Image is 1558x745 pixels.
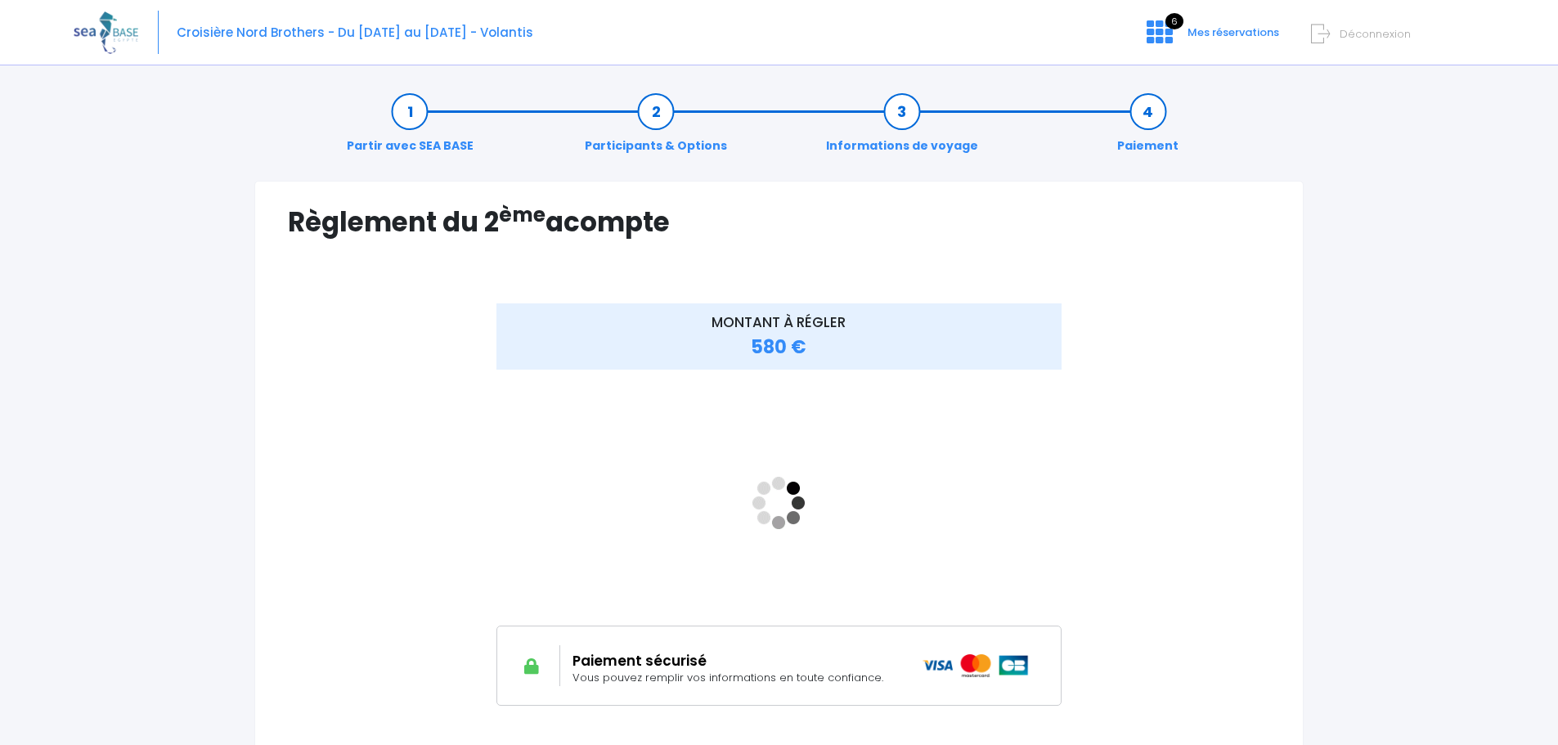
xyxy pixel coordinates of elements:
span: Déconnexion [1340,26,1411,42]
iframe: <!-- //required --> [496,380,1062,626]
h1: Règlement du 2 acompte [288,206,1270,238]
span: Mes réservations [1188,25,1279,40]
a: 6 Mes réservations [1134,30,1289,46]
a: Participants & Options [577,103,735,155]
a: Partir avec SEA BASE [339,103,482,155]
a: Informations de voyage [818,103,986,155]
sup: ème [499,200,546,229]
span: MONTANT À RÉGLER [712,312,846,332]
span: 6 [1165,13,1183,29]
a: Paiement [1109,103,1187,155]
span: Croisière Nord Brothers - Du [DATE] au [DATE] - Volantis [177,24,533,41]
span: 580 € [751,334,806,360]
h2: Paiement sécurisé [572,653,898,669]
span: Vous pouvez remplir vos informations en toute confiance. [572,670,883,685]
img: icons_paiement_securise@2x.png [923,654,1030,677]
